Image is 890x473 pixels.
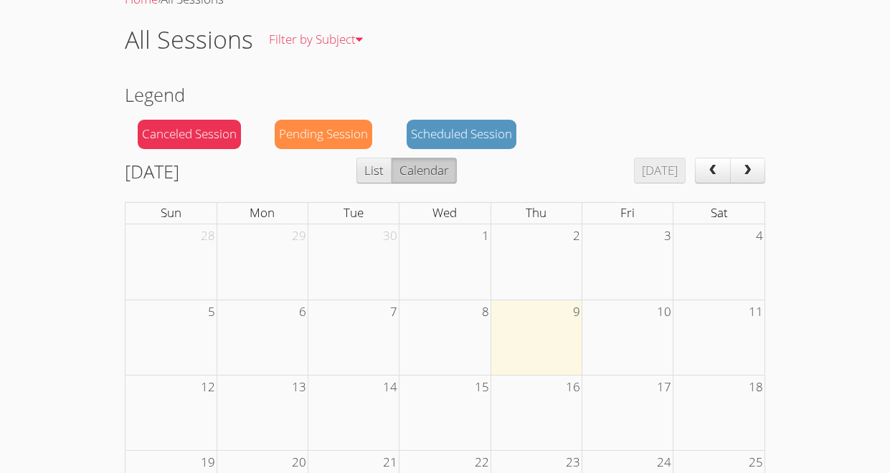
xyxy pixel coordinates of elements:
[199,376,217,399] span: 12
[655,376,673,399] span: 17
[161,204,181,221] span: Sun
[250,204,275,221] span: Mon
[663,224,673,248] span: 3
[564,376,582,399] span: 16
[125,21,253,58] h1: All Sessions
[695,158,731,183] button: prev
[407,120,516,149] div: Scheduled Session
[290,376,308,399] span: 13
[572,224,582,248] span: 2
[473,376,491,399] span: 15
[620,204,635,221] span: Fri
[199,224,217,248] span: 28
[207,300,217,324] span: 5
[356,158,392,183] button: List
[344,204,364,221] span: Tue
[747,376,764,399] span: 18
[125,81,766,108] h2: Legend
[275,120,372,149] div: Pending Session
[480,224,491,248] span: 1
[290,224,308,248] span: 29
[382,224,399,248] span: 30
[747,300,764,324] span: 11
[572,300,582,324] span: 9
[389,300,399,324] span: 7
[711,204,728,221] span: Sat
[480,300,491,324] span: 8
[253,14,379,66] a: Filter by Subject
[526,204,546,221] span: Thu
[138,120,241,149] div: Canceled Session
[382,376,399,399] span: 14
[655,300,673,324] span: 10
[432,204,457,221] span: Wed
[634,158,686,183] button: [DATE]
[730,158,766,183] button: next
[754,224,764,248] span: 4
[298,300,308,324] span: 6
[125,158,179,185] h2: [DATE]
[391,158,456,183] button: Calendar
